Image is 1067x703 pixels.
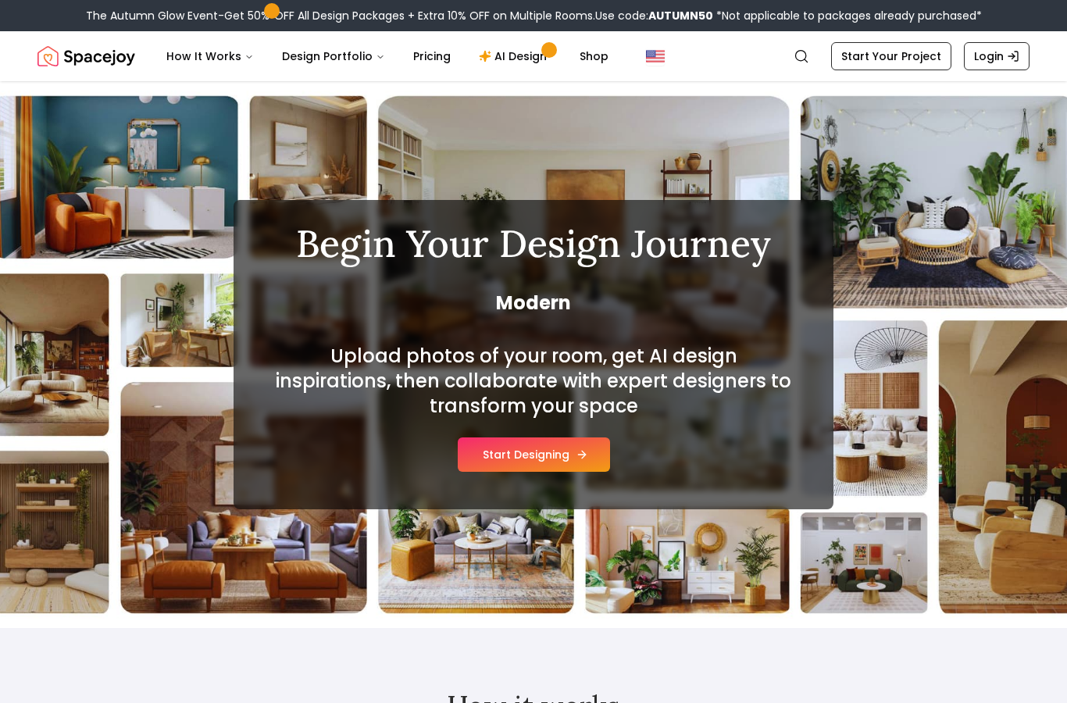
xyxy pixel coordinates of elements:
[713,8,982,23] span: *Not applicable to packages already purchased*
[269,41,398,72] button: Design Portfolio
[271,291,796,316] span: Modern
[595,8,713,23] span: Use code:
[567,41,621,72] a: Shop
[271,225,796,262] h1: Begin Your Design Journey
[86,8,982,23] div: The Autumn Glow Event-Get 50% OFF All Design Packages + Extra 10% OFF on Multiple Rooms.
[648,8,713,23] b: AUTUMN50
[37,41,135,72] a: Spacejoy
[271,344,796,419] h2: Upload photos of your room, get AI design inspirations, then collaborate with expert designers to...
[458,437,610,472] button: Start Designing
[964,42,1030,70] a: Login
[37,41,135,72] img: Spacejoy Logo
[37,31,1030,81] nav: Global
[154,41,266,72] button: How It Works
[466,41,564,72] a: AI Design
[401,41,463,72] a: Pricing
[154,41,621,72] nav: Main
[646,47,665,66] img: United States
[831,42,951,70] a: Start Your Project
